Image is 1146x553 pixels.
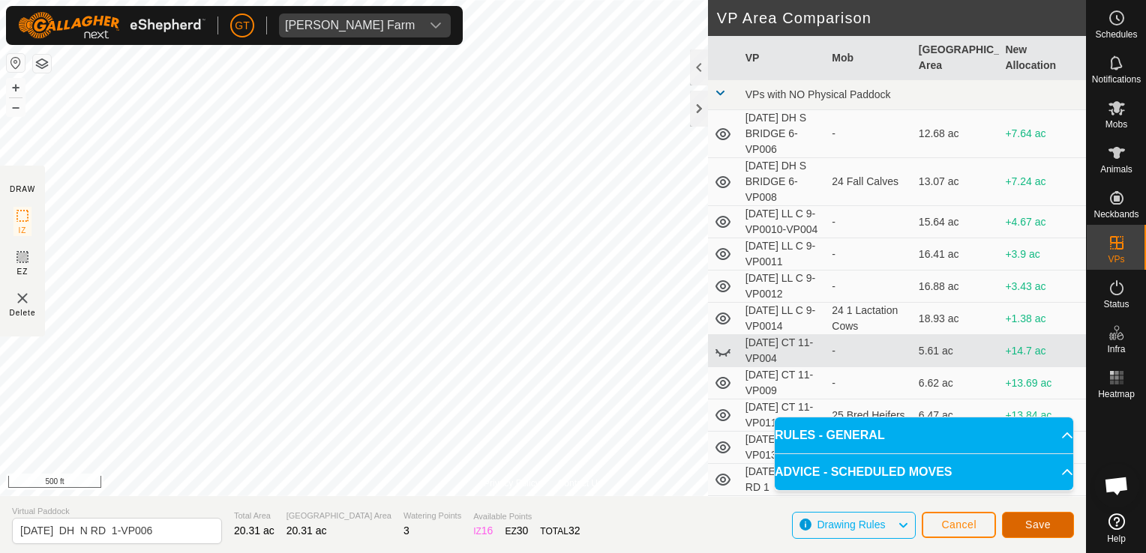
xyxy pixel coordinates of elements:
span: 20.31 ac [286,525,327,537]
td: 18.93 ac [913,303,1000,335]
span: 3 [403,525,409,537]
td: 13.07 ac [913,158,1000,206]
td: +3.43 ac [999,271,1086,303]
button: Reset Map [7,54,25,72]
div: - [832,214,907,230]
td: +1.38 ac [999,303,1086,335]
div: [PERSON_NAME] Farm [285,19,415,31]
td: 6.47 ac [913,399,1000,432]
button: – [7,98,25,116]
td: 16.41 ac [913,238,1000,271]
span: Cancel [941,519,976,531]
td: [DATE] DH S BRIDGE 6-VP008 [739,158,826,206]
td: 5.61 ac [913,335,1000,367]
td: [DATE] DH N RD 1 [739,464,826,496]
td: 15.64 ac [913,206,1000,238]
td: +13.69 ac [999,367,1086,399]
span: 30 [517,525,529,537]
button: Cancel [922,512,996,538]
span: Available Points [473,510,580,523]
div: - [832,247,907,262]
span: Neckbands [1093,210,1138,219]
div: DRAW [10,184,35,195]
span: Notifications [1092,75,1141,84]
td: [DATE] CT 11-VP004 [739,335,826,367]
span: VPs with NO Physical Paddock [745,88,891,100]
td: +4.67 ac [999,206,1086,238]
img: Gallagher Logo [18,12,205,39]
td: [DATE] LL C 9-VP0014 [739,303,826,335]
td: 16.88 ac [913,271,1000,303]
span: EZ [17,266,28,277]
td: [DATE] DH N RD 1-VP002 [739,496,826,528]
td: [DATE] CT 11-VP011 [739,399,826,432]
a: Contact Us [558,477,602,490]
div: 24 Fall Calves [832,174,907,190]
span: Infra [1107,345,1125,354]
div: 25 Bred Heifers [832,408,907,423]
th: New Allocation [999,36,1086,80]
th: VP [739,36,826,80]
div: IZ [473,523,493,539]
span: GT [235,18,249,34]
h2: VP Area Comparison [717,9,1086,27]
span: 20.31 ac [234,525,274,537]
span: Status [1103,300,1129,309]
span: IZ [19,225,27,236]
span: Drawing Rules [817,519,885,531]
td: +7.24 ac [999,158,1086,206]
a: Help [1087,507,1146,549]
span: Help [1107,534,1126,543]
td: [DATE] LL C 9-VP0011 [739,238,826,271]
div: EZ [505,523,528,539]
span: 32 [568,525,580,537]
button: + [7,79,25,97]
button: Save [1002,512,1074,538]
span: [GEOGRAPHIC_DATA] Area [286,510,391,522]
span: Total Area [234,510,274,522]
span: Virtual Paddock [12,505,222,518]
span: RULES - GENERAL [775,426,885,444]
td: +3.9 ac [999,238,1086,271]
span: Thoren Farm [279,13,421,37]
span: Delete [10,307,36,318]
span: Animals [1100,165,1132,174]
button: Map Layers [33,55,51,73]
span: 16 [481,525,493,537]
span: Watering Points [403,510,461,522]
p-accordion-header: RULES - GENERAL [775,417,1073,453]
th: [GEOGRAPHIC_DATA] Area [913,36,1000,80]
a: Open chat [1094,463,1139,508]
td: +14.7 ac [999,335,1086,367]
td: +9.56 ac [999,496,1086,528]
div: - [832,279,907,294]
span: Save [1025,519,1051,531]
td: [DATE] DH S BRIDGE 6-VP006 [739,110,826,158]
td: 12.68 ac [913,110,1000,158]
span: VPs [1108,255,1124,264]
td: [DATE] CT 11-VP013 [739,432,826,464]
img: VP [13,289,31,307]
td: [DATE] CT 11-VP009 [739,367,826,399]
div: - [832,375,907,391]
span: Mobs [1105,120,1127,129]
th: Mob [826,36,913,80]
td: 6.62 ac [913,367,1000,399]
div: dropdown trigger [421,13,451,37]
td: +13.84 ac [999,399,1086,432]
td: [DATE] LL C 9-VP0012 [739,271,826,303]
div: - [832,126,907,142]
span: Schedules [1095,30,1137,39]
td: +7.64 ac [999,110,1086,158]
div: 24 1 Lactation Cows [832,303,907,334]
span: ADVICE - SCHEDULED MOVES [775,463,952,481]
span: Heatmap [1098,390,1135,399]
a: Privacy Policy [484,477,540,490]
td: 10.75 ac [913,496,1000,528]
p-accordion-header: ADVICE - SCHEDULED MOVES [775,454,1073,490]
td: [DATE] LL C 9-VP0010-VP004 [739,206,826,238]
div: TOTAL [540,523,580,539]
div: - [832,343,907,359]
